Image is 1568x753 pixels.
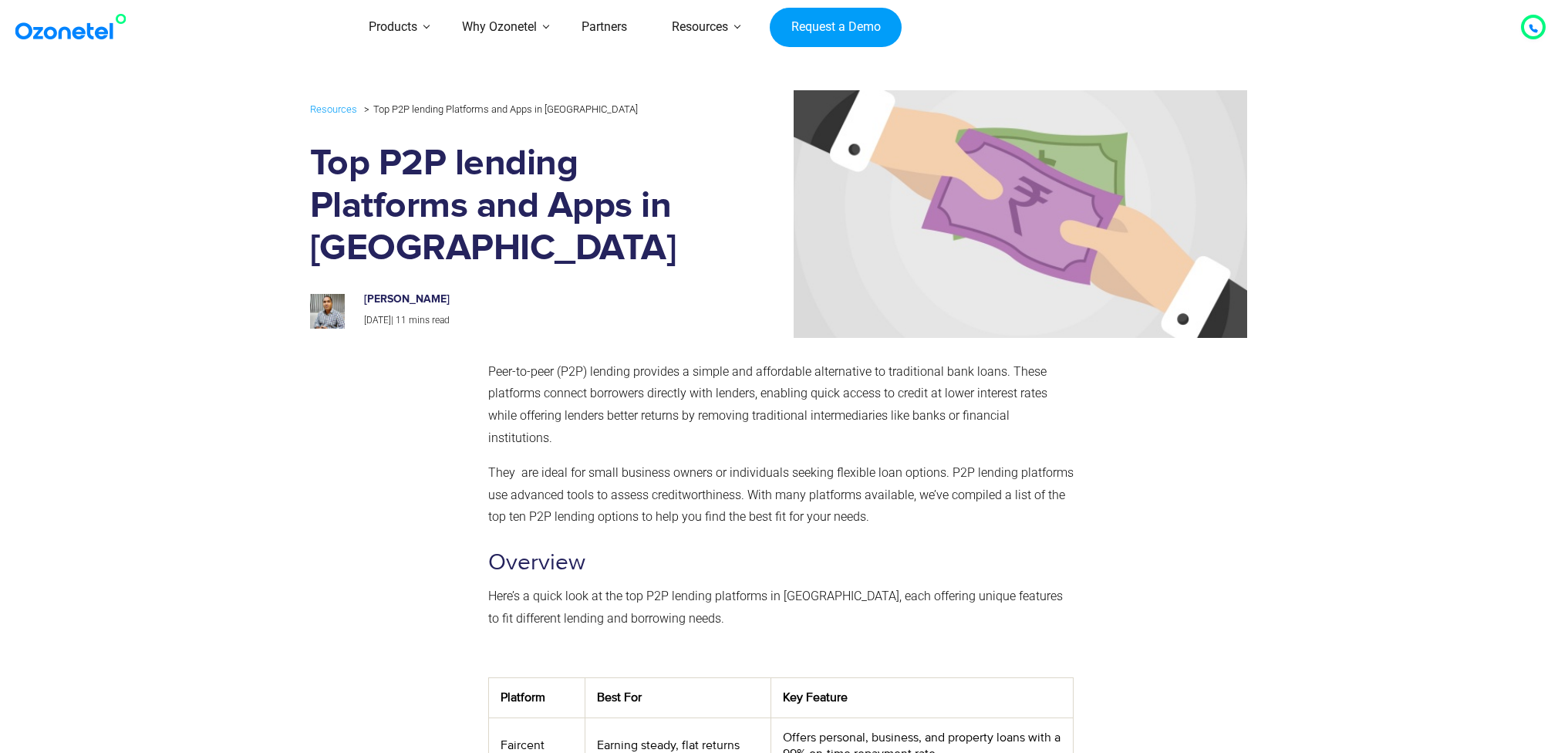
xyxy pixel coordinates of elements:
[310,143,706,270] h1: Top P2P lending Platforms and Apps in [GEOGRAPHIC_DATA]
[488,589,1063,626] span: Here’s a quick look at the top P2P lending platforms in [GEOGRAPHIC_DATA], each offering unique f...
[409,315,450,326] span: mins read
[770,8,902,48] a: Request a Demo
[585,677,771,718] th: Best For
[310,294,345,329] img: prashanth-kancherla_avatar-200x200.jpeg
[488,677,585,718] th: Platform
[364,293,690,306] h6: [PERSON_NAME]
[488,549,585,576] span: Overview
[396,315,406,326] span: 11
[488,465,1074,525] span: They are ideal for small business owners or individuals seeking flexible loan options. P2P lendin...
[717,90,1247,337] img: peer-to-peer lending platforms
[771,677,1073,718] th: Key Feature
[364,315,391,326] span: [DATE]
[310,100,357,118] a: Resources
[364,312,690,329] p: |
[360,100,638,119] li: Top P2P lending Platforms and Apps in [GEOGRAPHIC_DATA]
[488,364,1047,445] span: Peer-to-peer (P2P) lending provides a simple and affordable alternative to traditional bank loans...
